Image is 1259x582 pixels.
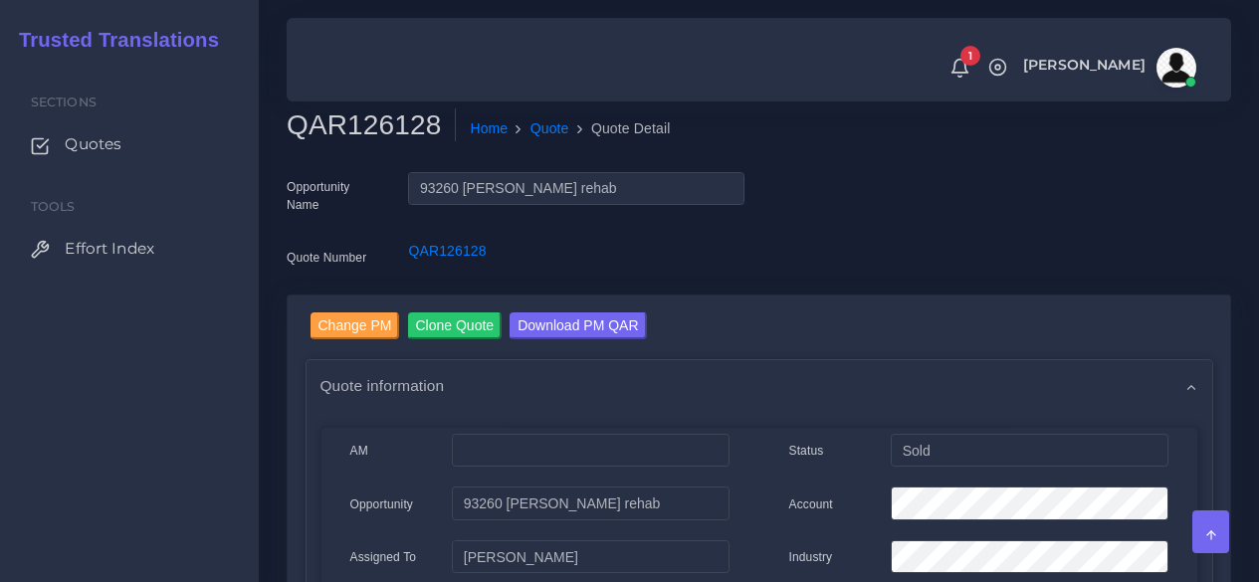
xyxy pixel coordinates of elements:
a: Effort Index [15,228,244,270]
a: Home [470,118,508,139]
a: [PERSON_NAME]avatar [1013,48,1203,88]
label: Opportunity [350,495,414,513]
span: Quotes [65,133,121,155]
span: Sections [31,95,97,109]
label: Quote Number [287,249,366,267]
h2: QAR126128 [287,108,456,142]
h2: Trusted Translations [5,28,219,52]
span: Quote information [320,374,445,397]
span: [PERSON_NAME] [1023,58,1146,72]
span: Effort Index [65,238,154,260]
a: QAR126128 [408,243,486,259]
a: Quote [530,118,569,139]
label: Assigned To [350,548,417,566]
input: Clone Quote [408,312,503,339]
a: Quotes [15,123,244,165]
input: pm [452,540,729,574]
li: Quote Detail [569,118,671,139]
label: Industry [789,548,833,566]
label: Account [789,495,833,513]
input: Download PM QAR [510,312,646,339]
span: Tools [31,199,76,214]
div: Quote information [307,360,1212,411]
input: Change PM [311,312,400,339]
img: avatar [1156,48,1196,88]
label: Opportunity Name [287,178,378,214]
span: 1 [960,46,980,66]
a: Trusted Translations [5,24,219,57]
a: 1 [943,57,977,79]
label: Status [789,442,824,460]
label: AM [350,442,368,460]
